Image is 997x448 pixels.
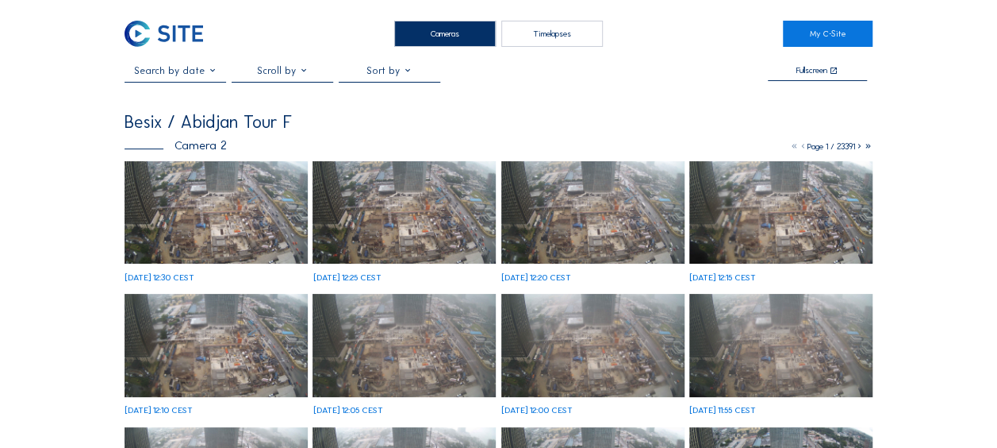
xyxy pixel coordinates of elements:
[501,21,603,47] div: Timelapses
[125,294,308,397] img: image_53342398
[689,406,756,415] div: [DATE] 11:55 CEST
[125,273,194,282] div: [DATE] 12:30 CEST
[501,406,573,415] div: [DATE] 12:00 CEST
[125,406,193,415] div: [DATE] 12:10 CEST
[501,294,684,397] img: image_53342177
[689,273,756,282] div: [DATE] 12:15 CEST
[125,65,226,76] input: Search by date 󰅀
[796,66,827,75] div: Fullscreen
[125,139,227,151] div: Camera 2
[689,161,872,265] img: image_53342602
[313,161,496,265] img: image_53342793
[783,21,872,47] a: My C-Site
[689,294,872,397] img: image_53341965
[125,21,203,47] img: C-SITE Logo
[807,141,855,152] span: Page 1 / 23391
[501,273,571,282] div: [DATE] 12:20 CEST
[501,161,684,265] img: image_53342715
[125,114,292,131] div: Besix / Abidjan Tour F
[125,161,308,265] img: image_53343030
[313,294,496,397] img: image_53342309
[394,21,496,47] div: Cameras
[125,21,214,47] a: C-SITE Logo
[313,273,381,282] div: [DATE] 12:25 CEST
[313,406,382,415] div: [DATE] 12:05 CEST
